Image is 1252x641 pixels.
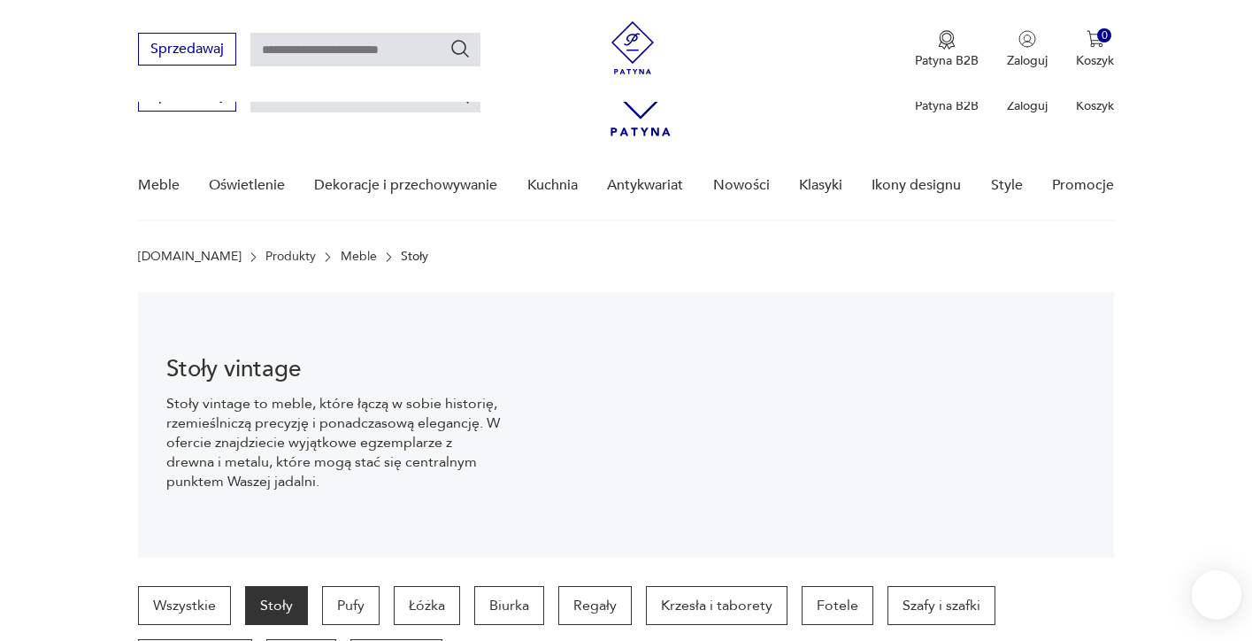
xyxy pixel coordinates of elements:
[401,250,428,264] p: Stoły
[265,250,316,264] a: Produkty
[138,90,236,103] a: Sprzedawaj
[1097,28,1112,43] div: 0
[1007,97,1048,114] p: Zaloguj
[915,97,979,114] p: Patyna B2B
[1052,151,1114,220] a: Promocje
[606,21,659,74] img: Patyna - sklep z meblami i dekoracjami vintage
[1192,570,1241,620] iframe: Smartsupp widget button
[138,586,231,625] a: Wszystkie
[1007,52,1048,69] p: Zaloguj
[1007,30,1048,69] button: Zaloguj
[1076,30,1114,69] button: 0Koszyk
[799,151,842,220] a: Klasyki
[314,151,497,220] a: Dekoracje i przechowywanie
[394,586,460,625] a: Łóżka
[1087,30,1104,48] img: Ikona koszyka
[646,586,787,625] a: Krzesła i taborety
[887,586,995,625] a: Szafy i szafki
[209,151,285,220] a: Oświetlenie
[474,586,544,625] a: Biurka
[166,394,500,491] p: Stoły vintage to meble, które łączą w sobie historię, rzemieślniczą precyzję i ponadczasową elega...
[138,250,242,264] a: [DOMAIN_NAME]
[938,30,956,50] img: Ikona medalu
[138,44,236,57] a: Sprzedawaj
[558,586,632,625] a: Regały
[166,359,500,380] h1: Stoły vintage
[915,30,979,69] a: Ikona medaluPatyna B2B
[607,151,683,220] a: Antykwariat
[322,586,380,625] a: Pufy
[449,38,471,59] button: Szukaj
[713,151,770,220] a: Nowości
[341,250,377,264] a: Meble
[915,52,979,69] p: Patyna B2B
[138,151,180,220] a: Meble
[802,586,873,625] a: Fotele
[915,30,979,69] button: Patyna B2B
[527,151,578,220] a: Kuchnia
[138,33,236,66] button: Sprzedawaj
[245,586,308,625] a: Stoły
[1018,30,1036,48] img: Ikonka użytkownika
[1076,52,1114,69] p: Koszyk
[1076,97,1114,114] p: Koszyk
[872,151,961,220] a: Ikony designu
[991,151,1023,220] a: Style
